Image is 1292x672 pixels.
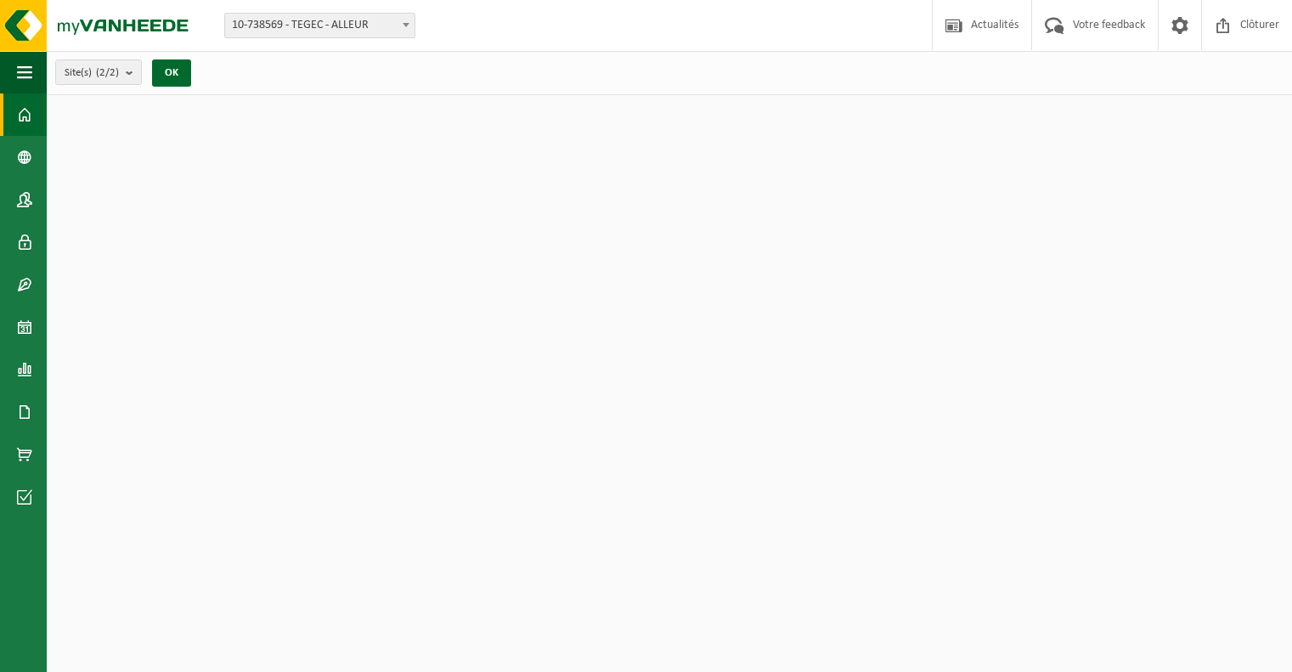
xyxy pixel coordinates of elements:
span: 10-738569 - TEGEC - ALLEUR [225,14,415,37]
span: Site(s) [65,60,119,86]
count: (2/2) [96,67,119,78]
button: Site(s)(2/2) [55,59,142,85]
span: 10-738569 - TEGEC - ALLEUR [224,13,415,38]
button: OK [152,59,191,87]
